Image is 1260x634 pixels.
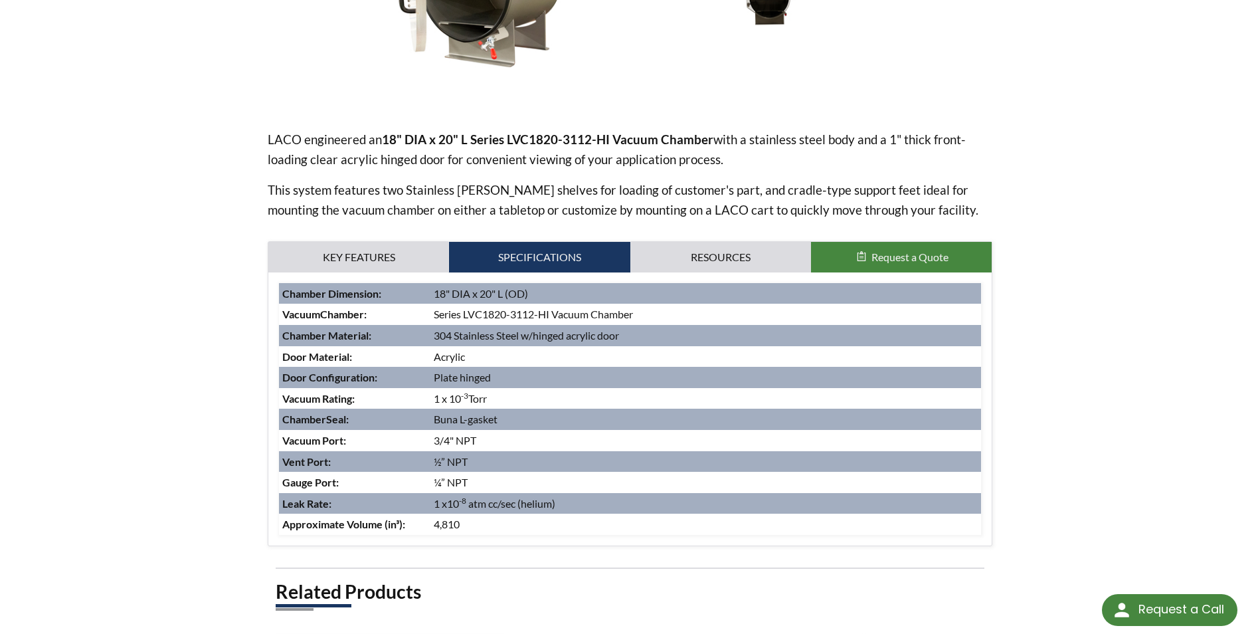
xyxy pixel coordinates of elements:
sup: -3 [461,391,468,401]
strong: Seal [282,413,346,425]
sup: -8 [459,496,466,506]
p: LACO engineered an with a stainless steel body and a 1" thick front-loading clear acrylic hinged ... [268,130,992,169]
img: round button [1111,599,1132,621]
td: 1 x 10 Torr [430,388,981,409]
a: Specifications [449,242,630,272]
td: : [279,346,430,368]
td: Buna L-gasket [430,409,981,430]
strong: Leak Rate [282,497,329,510]
strong: Vacuum [282,308,320,320]
strong: Door Configuration [282,371,375,383]
strong: Chamber Material [282,329,369,342]
td: : [279,430,430,451]
td: : [279,514,430,535]
td: 4,810 [430,514,981,535]
strong: Chamber Dimension [282,287,379,300]
a: Resources [630,242,811,272]
td: : [279,409,430,430]
strong: Door Material [282,350,349,363]
a: Key Features [268,242,449,272]
td: : [279,283,430,304]
strong: Vacuum Rating [282,392,352,405]
td: Series LVC1820-3112-HI Vacuum Chamber [430,304,981,325]
p: This system features two Stainless [PERSON_NAME] shelves for loading of customer's part, and crad... [268,180,992,220]
td: ¼” NPT [430,472,981,493]
td: : [279,472,430,493]
td: 18" DIA x 20" L (OD) [430,283,981,304]
button: Request a Quote [811,242,992,272]
td: 304 Stainless Steel w/hinged acrylic door [430,325,981,346]
td: 1 x10 atm cc/sec (helium) [430,493,981,514]
strong: Chamber: [282,308,367,320]
strong: Vacuum Port [282,434,343,447]
td: Plate hinged [430,367,981,388]
strong: 18" DIA x 20" L Series LVC1820-3112-HI Vacuum Chamber [382,132,713,147]
td: : [279,325,430,346]
td: ½” NPT [430,451,981,473]
strong: Approximate Volume (in³) [282,518,403,530]
div: Request a Call [1102,594,1237,626]
td: Acrylic [430,346,981,368]
td: : [279,388,430,409]
strong: Chamber [282,413,326,425]
strong: Vent Port [282,455,328,468]
strong: Gauge Port [282,476,336,488]
div: Request a Call [1138,594,1224,625]
span: Request a Quote [871,251,948,263]
h2: Related Products [276,580,984,604]
td: 3/4" NPT [430,430,981,451]
td: : [279,493,430,514]
td: : [279,367,430,388]
td: : [279,451,430,473]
